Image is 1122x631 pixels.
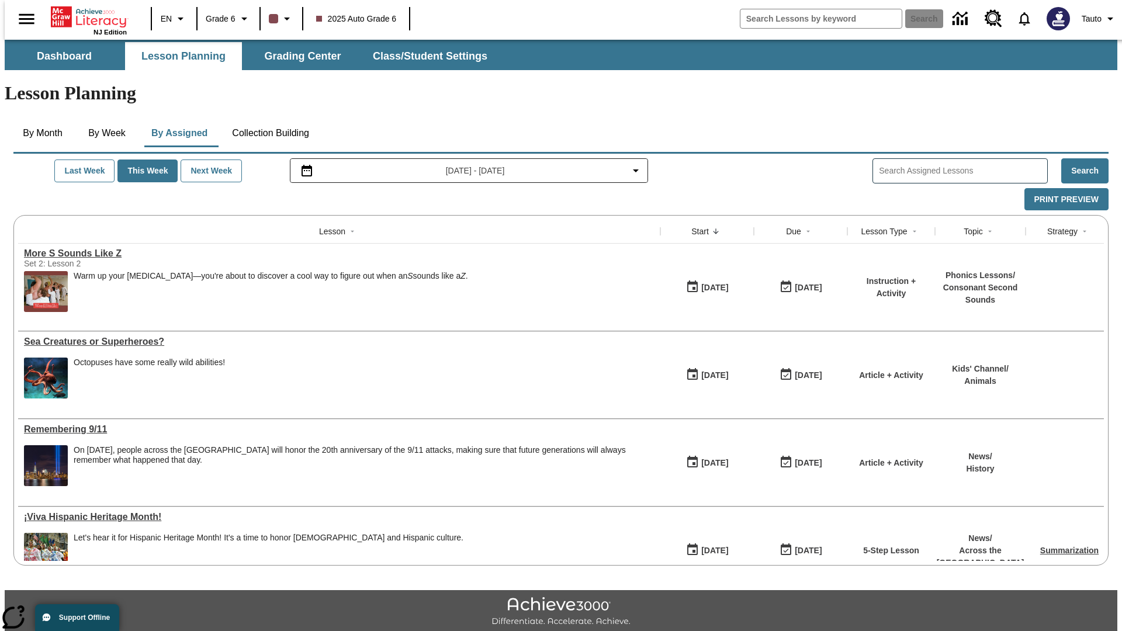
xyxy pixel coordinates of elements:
[795,280,822,295] div: [DATE]
[74,358,225,398] div: Octopuses have some really wild abilities!
[701,456,728,470] div: [DATE]
[24,271,68,312] img: women in a lab smell the armpits of five men
[978,3,1009,34] a: Resource Center, Will open in new tab
[941,282,1020,306] p: Consonant Second Sounds
[701,368,728,383] div: [DATE]
[78,119,136,147] button: By Week
[1024,188,1109,211] button: Print Preview
[74,445,654,465] div: On [DATE], people across the [GEOGRAPHIC_DATA] will honor the 20th anniversary of the 9/11 attack...
[5,42,498,70] div: SubNavbar
[74,271,468,312] div: Warm up your vocal cords—you're about to discover a cool way to figure out when an S sounds like ...
[1061,158,1109,183] button: Search
[1078,224,1092,238] button: Sort
[1077,8,1122,29] button: Profile/Settings
[74,271,468,281] p: Warm up your [MEDICAL_DATA]—you're about to discover a cool way to figure out when an sounds like...
[74,358,225,367] div: Octopuses have some really wild abilities!
[5,82,1117,104] h1: Lesson Planning
[319,226,345,237] div: Lesson
[24,259,199,268] div: Set 2: Lesson 2
[345,224,359,238] button: Sort
[24,424,654,435] div: Remembering 9/11
[952,375,1009,387] p: Animals
[74,533,463,543] div: Let's hear it for Hispanic Heritage Month! It's a time to honor [DEMOGRAPHIC_DATA] and Hispanic c...
[629,164,643,178] svg: Collapse Date Range Filter
[775,364,826,386] button: 09/24/25: Last day the lesson can be accessed
[682,539,732,561] button: 09/15/25: First time the lesson was available
[407,271,413,280] em: S
[1040,546,1099,555] a: Summarization
[74,533,463,574] div: Let's hear it for Hispanic Heritage Month! It's a time to honor Hispanic Americans and Hispanic c...
[460,271,466,280] em: Z
[446,165,505,177] span: [DATE] - [DATE]
[13,119,72,147] button: By Month
[37,50,92,63] span: Dashboard
[795,543,822,558] div: [DATE]
[859,457,923,469] p: Article + Activity
[244,42,361,70] button: Grading Center
[373,50,487,63] span: Class/Student Settings
[125,42,242,70] button: Lesson Planning
[1047,7,1070,30] img: Avatar
[701,543,728,558] div: [DATE]
[859,369,923,382] p: Article + Activity
[682,364,732,386] button: 09/24/25: First time the lesson was available
[709,224,723,238] button: Sort
[786,226,801,237] div: Due
[35,604,119,631] button: Support Offline
[24,512,654,522] div: ¡Viva Hispanic Heritage Month!
[682,452,732,474] button: 09/23/25: First time the lesson was available
[51,4,127,36] div: Home
[682,276,732,299] button: 09/24/25: First time the lesson was available
[801,224,815,238] button: Sort
[952,363,1009,375] p: Kids' Channel /
[966,463,994,475] p: History
[861,226,907,237] div: Lesson Type
[701,280,728,295] div: [DATE]
[795,456,822,470] div: [DATE]
[1082,13,1102,25] span: Tauto
[795,368,822,383] div: [DATE]
[155,8,193,29] button: Language: EN, Select a language
[966,450,994,463] p: News /
[853,275,929,300] p: Instruction + Activity
[201,8,256,29] button: Grade: Grade 6, Select a grade
[24,512,654,522] a: ¡Viva Hispanic Heritage Month! , Lessons
[775,276,826,299] button: 09/24/25: Last day the lesson can be accessed
[295,164,643,178] button: Select the date range menu item
[74,445,654,486] div: On September 11, 2021, people across the United States will honor the 20th anniversary of the 9/1...
[24,533,68,574] img: A photograph of Hispanic women participating in a parade celebrating Hispanic culture. The women ...
[9,2,44,36] button: Open side menu
[117,160,178,182] button: This Week
[1040,4,1077,34] button: Select a new avatar
[937,545,1024,569] p: Across the [GEOGRAPHIC_DATA]
[223,119,318,147] button: Collection Building
[5,40,1117,70] div: SubNavbar
[983,224,997,238] button: Sort
[908,224,922,238] button: Sort
[93,29,127,36] span: NJ Edition
[206,13,236,25] span: Grade 6
[6,42,123,70] button: Dashboard
[941,269,1020,282] p: Phonics Lessons /
[264,8,299,29] button: Class color is dark brown. Change class color
[24,248,654,259] div: More S Sounds Like Z
[24,358,68,398] img: An octopus swimming with fish in the background
[964,226,983,237] div: Topic
[937,532,1024,545] p: News /
[946,3,978,35] a: Data Center
[24,248,654,259] a: More S Sounds Like Z, Lessons
[775,539,826,561] button: 09/21/25: Last day the lesson can be accessed
[1047,226,1078,237] div: Strategy
[491,597,631,627] img: Achieve3000 Differentiate Accelerate Achieve
[181,160,242,182] button: Next Week
[775,452,826,474] button: 09/23/25: Last day the lesson can be accessed
[142,119,217,147] button: By Assigned
[691,226,709,237] div: Start
[161,13,172,25] span: EN
[1009,4,1040,34] a: Notifications
[24,424,654,435] a: Remembering 9/11, Lessons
